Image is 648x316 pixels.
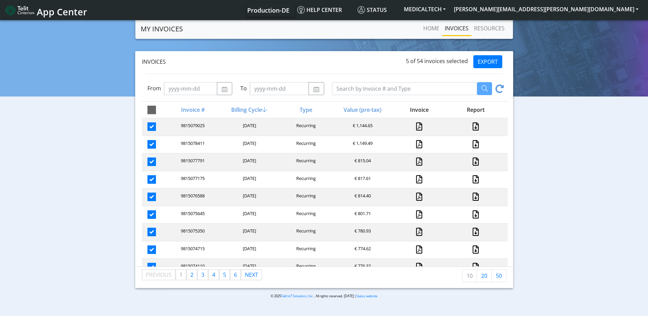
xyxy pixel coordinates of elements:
[164,122,220,132] div: 9815079025
[334,122,390,132] div: € 1,144.65
[164,210,220,220] div: 9815075645
[442,21,471,35] a: INVOICES
[277,193,334,202] div: Recurring
[277,106,334,114] div: Type
[400,3,450,15] button: MEDICALTECH
[358,6,387,14] span: Status
[247,6,289,14] span: Production-DE
[277,122,334,132] div: Recurring
[277,140,334,149] div: Recurring
[334,245,390,255] div: € 774.62
[491,269,506,282] a: 50
[5,3,86,17] a: App Center
[212,271,215,279] span: 4
[334,157,390,167] div: € 815.04
[164,106,220,114] div: Invoice #
[471,21,507,35] a: RESOURCES
[164,245,220,255] div: 9815074715
[390,106,447,114] div: Invoice
[477,269,492,282] a: 20
[190,271,193,279] span: 2
[141,22,183,36] a: MY INVOICES
[277,245,334,255] div: Recurring
[355,3,400,17] a: Status
[146,271,172,279] span: Previous
[220,106,277,114] div: Billing Cycle
[179,271,183,279] span: 1
[241,270,262,280] a: Next page
[421,21,442,35] a: Home
[313,87,319,92] img: calendar.svg
[164,228,220,237] div: 9815075350
[220,193,277,202] div: [DATE]
[164,175,220,184] div: 9815077175
[334,193,390,202] div: € 814.40
[277,263,334,272] div: Recurring
[332,82,477,95] input: Search by Invoice # and Type
[234,271,237,279] span: 6
[450,3,643,15] button: [PERSON_NAME][EMAIL_ADDRESS][PERSON_NAME][DOMAIN_NAME]
[240,84,247,92] label: To
[142,58,166,65] span: Invoices
[247,3,289,17] a: Your current platform instance
[295,3,355,17] a: Help center
[147,84,161,92] label: From
[220,210,277,220] div: [DATE]
[221,87,228,92] img: calendar.svg
[164,82,217,95] input: yyyy-mm-dd
[142,269,262,280] ul: Pagination
[37,5,87,18] span: App Center
[281,294,314,298] a: Telit IoT Solutions, Inc.
[164,157,220,167] div: 9815077791
[334,263,390,272] div: € 776.32
[356,294,377,298] a: Status website
[334,106,390,114] div: Value (pre-tax)
[473,55,502,68] button: EXPORT
[334,210,390,220] div: € 801.71
[334,140,390,149] div: € 1,149.49
[277,175,334,184] div: Recurring
[201,271,204,279] span: 3
[334,175,390,184] div: € 817.61
[164,140,220,149] div: 9815078411
[164,263,220,272] div: 9815074110
[220,263,277,272] div: [DATE]
[277,157,334,167] div: Recurring
[220,140,277,149] div: [DATE]
[220,228,277,237] div: [DATE]
[297,6,305,14] img: knowledge.svg
[406,57,468,65] span: 5 of 54 invoices selected
[223,271,226,279] span: 5
[297,6,342,14] span: Help center
[277,210,334,220] div: Recurring
[164,193,220,202] div: 9815076588
[5,5,34,16] img: logo-telit-cinterion-gw-new.png
[334,228,390,237] div: € 780.93
[167,294,481,299] p: © 2025 . All rights reserved. [DATE] |
[250,82,309,95] input: yyyy-mm-dd
[277,228,334,237] div: Recurring
[220,157,277,167] div: [DATE]
[220,245,277,255] div: [DATE]
[447,106,503,114] div: Report
[358,6,365,14] img: status.svg
[220,122,277,132] div: [DATE]
[220,175,277,184] div: [DATE]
